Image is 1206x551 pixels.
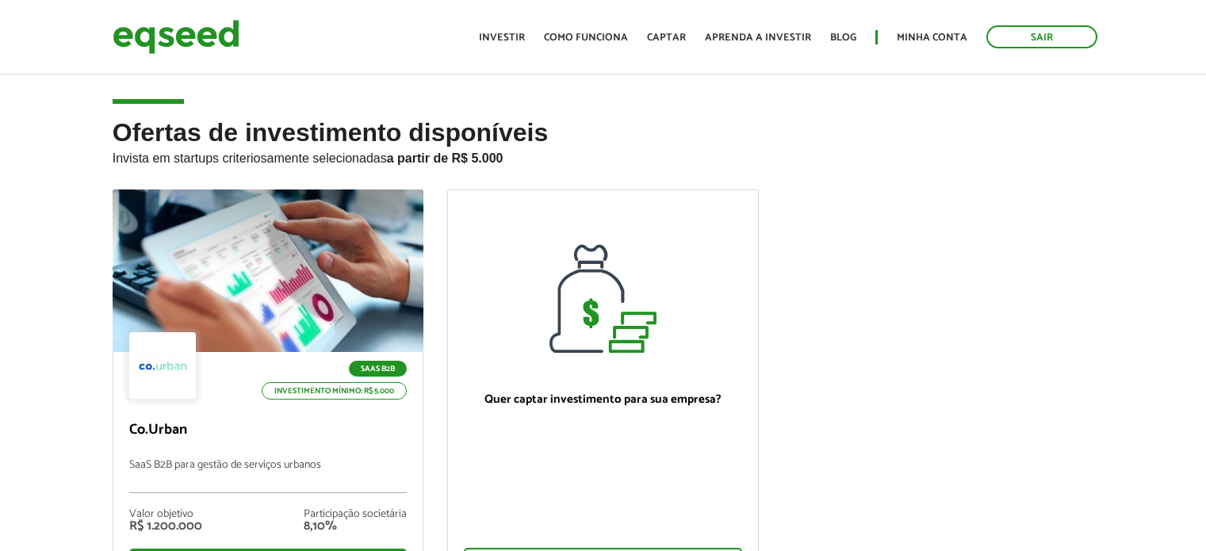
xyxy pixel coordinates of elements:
a: Aprenda a investir [705,33,811,43]
a: Captar [647,33,686,43]
a: Minha conta [897,33,967,43]
div: 8,10% [304,520,407,533]
a: Investir [479,33,525,43]
p: Invista em startups criteriosamente selecionadas [113,147,1094,166]
p: Investimento mínimo: R$ 5.000 [262,382,407,400]
p: SaaS B2B para gestão de serviços urbanos [129,459,408,493]
a: Blog [830,33,856,43]
p: SaaS B2B [349,361,407,377]
p: Co.Urban [129,422,408,439]
a: Como funciona [544,33,628,43]
h2: Ofertas de investimento disponíveis [113,119,1094,189]
div: Valor objetivo [129,509,202,520]
p: Quer captar investimento para sua empresa? [464,392,742,407]
strong: a partir de R$ 5.000 [387,151,503,165]
div: Participação societária [304,509,407,520]
img: EqSeed [113,16,239,58]
a: Sair [986,25,1097,48]
div: R$ 1.200.000 [129,520,202,533]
